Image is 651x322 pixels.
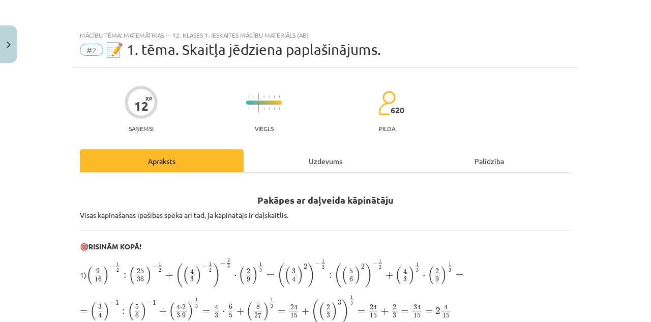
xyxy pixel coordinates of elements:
span: ⋅ [423,275,425,278]
span: 15 [442,313,450,318]
img: icon-short-line-57e1e144782c952c97e751825c79c345078a6d821885a25fce030b3d8c18986b.svg [279,107,280,110]
span: + [236,308,244,315]
span: 3 [449,269,451,272]
div: Uzdevums [244,149,407,172]
span: + [159,308,167,315]
span: + [386,272,393,279]
span: 34 [413,304,421,310]
span: 3 [393,313,396,318]
span: 2 [304,264,307,269]
span: 3 [271,304,273,308]
span: 5 [349,269,353,274]
span: 2 [379,265,381,269]
span: 1 [159,262,161,266]
img: icon-short-line-57e1e144782c952c97e751825c79c345078a6d821885a25fce030b3d8c18986b.svg [274,107,275,110]
span: = [425,310,433,314]
span: ( [239,266,245,284]
span: ( [246,302,252,320]
span: 4 [98,312,102,318]
span: 1 [416,262,419,266]
span: ( [183,266,189,284]
span: = [80,310,87,314]
span: ⋅ [180,307,182,309]
span: 3 [327,313,330,318]
div: Mācību tēma: Matemātikas i - 12. klases 1. ieskaites mācību materiāls (ab) [80,31,571,39]
span: 1 [259,262,262,266]
b: RISINĀM KOPĀ! [88,242,141,251]
span: 4 [215,305,218,310]
span: 1 [209,262,212,266]
span: 3 [350,301,353,305]
span: 1 [116,262,119,266]
span: 6 [135,313,139,318]
img: icon-short-line-57e1e144782c952c97e751825c79c345078a6d821885a25fce030b3d8c18986b.svg [269,107,270,110]
span: ( [86,266,93,284]
span: 2 [322,265,324,269]
span: ) [355,266,361,284]
span: 9 [96,269,100,274]
span: : [122,309,125,314]
span: 620 [391,106,404,115]
span: − [202,265,208,270]
span: ( [169,302,175,320]
span: 4 [444,305,448,310]
img: icon-short-line-57e1e144782c952c97e751825c79c345078a6d821885a25fce030b3d8c18986b.svg [248,107,249,110]
p: Saņemsi [125,125,158,132]
span: ) [252,266,258,284]
span: : [329,273,332,278]
span: 3 [227,265,230,268]
span: 3 [292,269,295,274]
span: 24 [290,305,298,310]
span: ) [441,266,447,284]
img: icon-short-line-57e1e144782c952c97e751825c79c345078a6d821885a25fce030b3d8c18986b.svg [269,95,270,98]
span: ( [395,266,401,284]
span: ) [365,264,372,288]
span: ) [141,302,147,320]
span: ) [332,302,338,320]
span: 4 [190,269,194,274]
p: 1) [80,258,571,288]
span: = [278,310,285,314]
span: 3 [190,277,194,282]
span: = [267,274,274,278]
span: 2 [182,305,186,310]
span: = [456,274,463,278]
span: ) [196,266,202,284]
span: ) [103,266,109,284]
div: Palīdzība [407,149,571,172]
span: 1 [271,298,273,302]
span: ) [188,302,194,320]
span: − [315,262,320,267]
span: 9 [182,313,186,318]
span: 1 [153,300,156,305]
span: 2 [159,268,161,272]
span: ) [308,264,315,288]
img: icon-short-line-57e1e144782c952c97e751825c79c345078a6d821885a25fce030b3d8c18986b.svg [263,107,264,110]
span: ) [146,266,152,284]
span: ) [298,266,304,284]
span: ⋅ [180,315,182,317]
span: 📝 1. tēma. Skaitļa jēdziena paplašinājums. [106,41,381,58]
p: Visas kāpināšanas īpašības spēkā arī tad, ja kāpinātājs ir daļskaitlis. [80,210,571,220]
span: + [381,308,389,315]
img: icon-close-lesson-0947bae3869378f0d4975bcd49f059093ad1ed9edebbc8119c70593378902aed.svg [7,42,11,48]
span: 2 [209,268,212,272]
span: ( [277,264,284,288]
span: 1 [322,259,324,263]
img: icon-short-line-57e1e144782c952c97e751825c79c345078a6d821885a25fce030b3d8c18986b.svg [279,95,280,98]
img: icon-short-line-57e1e144782c952c97e751825c79c345078a6d821885a25fce030b3d8c18986b.svg [248,95,249,98]
span: ( [175,264,183,288]
span: XP [145,95,152,101]
span: 5 [135,304,139,309]
span: ) [104,302,110,320]
span: 5 [229,313,232,318]
span: 15 [290,313,298,318]
span: − [220,261,226,266]
span: 1 [115,300,119,305]
span: 2 [361,264,365,269]
span: 8 [256,304,260,309]
img: students-c634bb4e5e11cddfef0936a35e636f08e4e9abd3cc4e673bd6f9a4125e45ecb1.svg [378,90,396,116]
span: 1 [350,295,353,299]
span: 1 [195,298,198,302]
span: 3 [416,269,419,272]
